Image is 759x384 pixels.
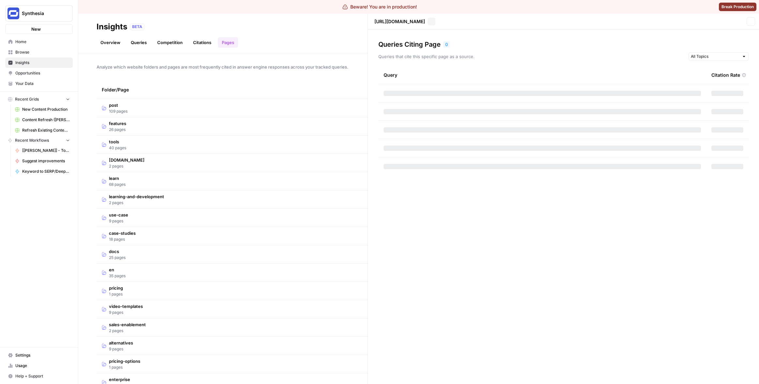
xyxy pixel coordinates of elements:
[384,66,701,84] div: Query
[378,53,475,60] p: Queries that cite this specific page as a source.
[443,41,450,48] div: 0
[374,18,425,25] p: [URL][DOMAIN_NAME]
[428,18,435,25] a: Go to page https://www.synthesia.io/post/best-ai-video-generators
[691,53,739,60] input: All Topics
[711,72,740,78] span: Citation Rate
[378,40,441,49] h3: Queries Citing Page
